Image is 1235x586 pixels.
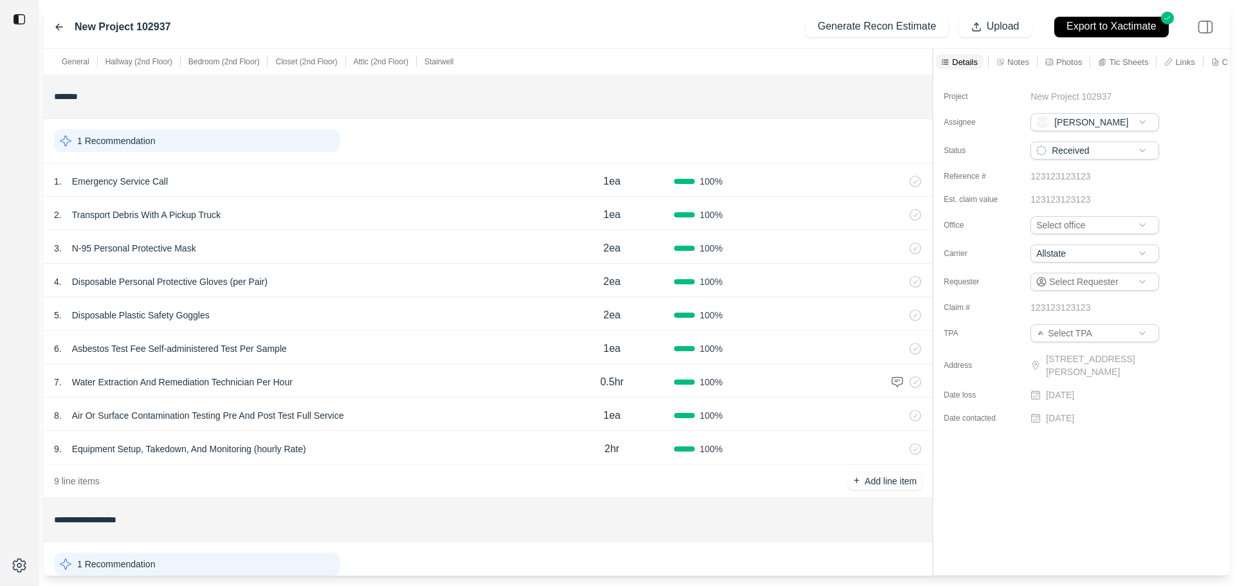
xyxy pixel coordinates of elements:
[944,302,1008,313] label: Claim #
[1046,389,1074,401] p: [DATE]
[805,17,948,37] button: Generate Recon Estimate
[67,206,226,224] p: Transport Debris With A Pickup Truck
[603,341,621,356] p: 1ea
[54,242,62,255] p: 3 .
[603,174,621,189] p: 1ea
[959,17,1032,37] button: Upload
[54,175,62,188] p: 1 .
[600,374,623,390] p: 0.5hr
[1030,301,1090,314] p: 123123123123
[77,558,155,571] p: 1 Recommendation
[67,306,215,324] p: Disposable Plastic Safety Goggles
[944,360,1008,371] label: Address
[944,91,1008,102] label: Project
[864,475,917,488] p: Add line item
[1030,90,1111,103] p: New Project 102937
[700,443,723,455] span: 100 %
[700,208,723,221] span: 100 %
[944,248,1008,259] label: Carrier
[67,172,173,190] p: Emergency Service Call
[77,134,155,147] p: 1 Recommendation
[603,307,621,323] p: 2ea
[891,376,904,389] img: comment
[54,475,100,488] p: 9 line items
[13,13,26,26] img: toggle sidebar
[1175,57,1194,68] p: Links
[54,342,62,355] p: 6 .
[67,340,292,358] p: Asbestos Test Fee Self-administered Test Per Sample
[354,57,408,67] p: Attic (2nd Floor)
[603,408,621,423] p: 1ea
[700,175,723,188] span: 100 %
[605,441,619,457] p: 2hr
[1030,170,1090,183] p: 123123123123
[944,117,1008,127] label: Assignee
[1046,412,1074,425] p: [DATE]
[603,207,621,223] p: 1ea
[67,440,311,458] p: Equipment Setup, Takedown, And Monitoring (hourly Rate)
[54,443,62,455] p: 9 .
[62,57,89,67] p: General
[67,373,298,391] p: Water Extraction And Remediation Technician Per Hour
[1046,353,1204,378] p: [STREET_ADDRESS][PERSON_NAME]
[952,57,978,68] p: Details
[854,473,859,488] p: +
[275,57,337,67] p: Closet (2nd Floor)
[54,409,62,422] p: 8 .
[944,277,1008,287] label: Requester
[944,413,1008,423] label: Date contacted
[818,19,936,34] p: Generate Recon Estimate
[1030,193,1090,206] p: 123123123123
[54,208,62,221] p: 2 .
[700,409,723,422] span: 100 %
[700,376,723,389] span: 100 %
[1054,17,1169,37] button: Export to Xactimate
[1056,57,1082,68] p: Photos
[848,472,922,490] button: +Add line item
[700,342,723,355] span: 100 %
[67,273,273,291] p: Disposable Personal Protective Gloves (per Pair)
[75,19,170,35] label: New Project 102937
[54,275,62,288] p: 4 .
[987,19,1020,34] p: Upload
[603,241,621,256] p: 2ea
[1191,13,1220,41] img: right-panel.svg
[1042,10,1181,43] button: Export to Xactimate
[54,309,62,322] p: 5 .
[700,275,723,288] span: 100 %
[105,57,172,67] p: Hallway (2nd Floor)
[1109,57,1148,68] p: Tic Sheets
[700,242,723,255] span: 100 %
[54,376,62,389] p: 7 .
[425,57,453,67] p: Stairwell
[188,57,260,67] p: Bedroom (2nd Floor)
[1066,19,1157,34] p: Export to Xactimate
[944,390,1008,400] label: Date loss
[944,220,1008,230] label: Office
[944,328,1008,338] label: TPA
[944,171,1008,181] label: Reference #
[603,274,621,289] p: 2ea
[67,407,349,425] p: Air Or Surface Contamination Testing Pre And Post Test Full Service
[944,194,1008,205] label: Est. claim value
[944,145,1008,156] label: Status
[1007,57,1029,68] p: Notes
[700,309,723,322] span: 100 %
[67,239,201,257] p: N-95 Personal Protective Mask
